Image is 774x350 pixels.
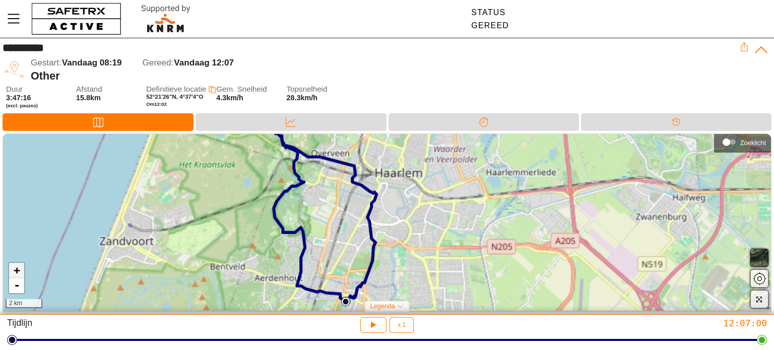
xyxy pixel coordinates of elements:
[216,85,281,94] span: Gem. Snelheid
[286,85,351,94] span: Topsnelheid
[76,94,101,102] span: 15.8km
[398,322,406,328] span: x 1
[471,8,509,17] div: Status
[9,263,24,278] a: Zoom in
[370,303,395,310] span: Legenda
[719,134,766,150] div: Zoeklicht
[76,85,141,94] span: Afstand
[7,317,258,333] div: Tijdlijn
[216,94,243,102] span: 4.3km/h
[196,113,386,131] div: Data
[146,85,206,93] span: Definitieve locatie
[130,3,202,35] img: RescueLogo.svg
[6,299,42,308] div: 2 km
[6,94,31,102] span: 3:47:16
[143,58,174,67] span: Gereed:
[146,101,167,107] span: Om 12:02
[31,69,740,83] div: Other
[516,317,767,329] div: 12:07:00
[31,58,61,67] span: Gestart:
[581,113,771,131] div: Tijdlijn
[6,85,71,94] span: Duur
[9,278,24,293] a: Zoom out
[286,94,317,102] span: 28.3km/h
[146,94,203,100] span: 52°21'26"N, 4°37'4"O
[390,317,414,333] button: x 1
[471,21,509,30] div: Gereed
[62,58,122,67] span: Vandaag 08:19
[174,58,234,67] span: Vandaag 12:07
[3,113,193,131] div: Kaart
[740,139,766,147] div: Zoeklicht
[6,103,71,109] span: (excl. pauzes)
[389,113,579,131] div: Splitsen
[3,58,26,81] img: TRIP.svg
[341,297,350,306] img: PathStart.svg
[342,297,351,306] img: PathEnd.svg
